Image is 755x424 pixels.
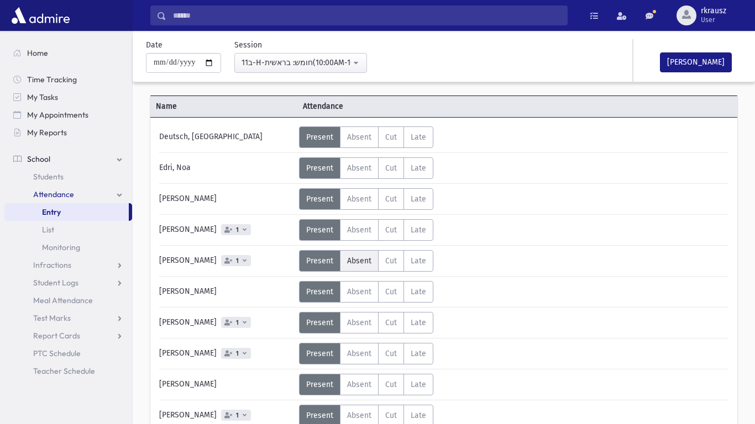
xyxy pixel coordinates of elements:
[4,88,132,106] a: My Tasks
[411,163,426,173] span: Late
[4,185,132,203] a: Attendance
[411,194,426,204] span: Late
[297,100,444,112] span: Attendance
[299,250,433,272] div: AttTypes
[42,242,80,252] span: Monitoring
[299,281,433,303] div: AttTypes
[154,343,299,364] div: [PERSON_NAME]
[347,411,371,420] span: Absent
[27,110,88,120] span: My Appointments
[299,219,433,241] div: AttTypes
[154,188,299,210] div: [PERSON_NAME]
[385,256,397,266] span: Cut
[306,318,333,327] span: Present
[154,250,299,272] div: [PERSON_NAME]
[242,57,351,68] div: 11ב-H-חומש: בראשית(10:00AM-10:40AM)
[42,225,54,235] span: List
[411,256,426,266] span: Late
[4,239,132,256] a: Monitoring
[9,4,72,26] img: AdmirePro
[33,278,78,288] span: Student Logs
[4,274,132,291] a: Student Logs
[411,318,426,327] span: Late
[347,349,371,358] span: Absent
[306,225,333,235] span: Present
[385,132,397,142] span: Cut
[4,309,132,327] a: Test Marks
[299,374,433,395] div: AttTypes
[4,344,132,362] a: PTC Schedule
[42,207,61,217] span: Entry
[4,106,132,124] a: My Appointments
[701,7,726,15] span: rkrausz
[299,157,433,179] div: AttTypes
[234,257,241,264] span: 1
[27,48,48,58] span: Home
[4,124,132,141] a: My Reports
[166,6,567,25] input: Search
[234,350,241,357] span: 1
[411,132,426,142] span: Late
[33,295,93,305] span: Meal Attendance
[154,219,299,241] div: [PERSON_NAME]
[154,281,299,303] div: [PERSON_NAME]
[150,100,297,112] span: Name
[306,349,333,358] span: Present
[27,92,58,102] span: My Tasks
[27,154,50,164] span: School
[347,194,371,204] span: Absent
[299,312,433,333] div: AttTypes
[4,256,132,274] a: Infractions
[4,362,132,380] a: Teacher Schedule
[4,221,132,239] a: List
[306,163,333,173] span: Present
[4,168,132,185] a: Students
[33,172,64,182] span: Students
[299,188,433,210] div: AttTypes
[347,318,371,327] span: Absent
[4,291,132,309] a: Meal Attendance
[154,126,299,148] div: Deutsch, [GEOGRAPHIC_DATA]
[306,194,333,204] span: Present
[411,225,426,235] span: Late
[306,411,333,420] span: Present
[385,318,397,327] span: Cut
[4,203,129,221] a: Entry
[33,260,71,270] span: Infractions
[4,44,132,62] a: Home
[33,189,74,199] span: Attendance
[234,226,241,234] span: 1
[234,39,262,51] label: Session
[411,349,426,358] span: Late
[385,194,397,204] span: Cut
[154,157,299,179] div: Edri, Noa
[154,312,299,333] div: [PERSON_NAME]
[385,287,397,296] span: Cut
[146,39,162,51] label: Date
[4,327,132,344] a: Report Cards
[385,163,397,173] span: Cut
[347,163,371,173] span: Absent
[306,287,333,296] span: Present
[306,132,333,142] span: Present
[33,366,95,376] span: Teacher Schedule
[27,128,67,137] span: My Reports
[347,132,371,142] span: Absent
[701,15,726,24] span: User
[347,287,371,296] span: Absent
[306,256,333,266] span: Present
[347,256,371,266] span: Absent
[33,313,71,323] span: Test Marks
[4,150,132,168] a: School
[33,331,80,341] span: Report Cards
[27,75,77,84] span: Time Tracking
[299,126,433,148] div: AttTypes
[385,349,397,358] span: Cut
[234,53,367,73] button: 11ב-H-חומש: בראשית(10:00AM-10:40AM)
[347,225,371,235] span: Absent
[234,319,241,326] span: 1
[154,374,299,395] div: [PERSON_NAME]
[411,287,426,296] span: Late
[660,52,732,72] button: [PERSON_NAME]
[234,412,241,419] span: 1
